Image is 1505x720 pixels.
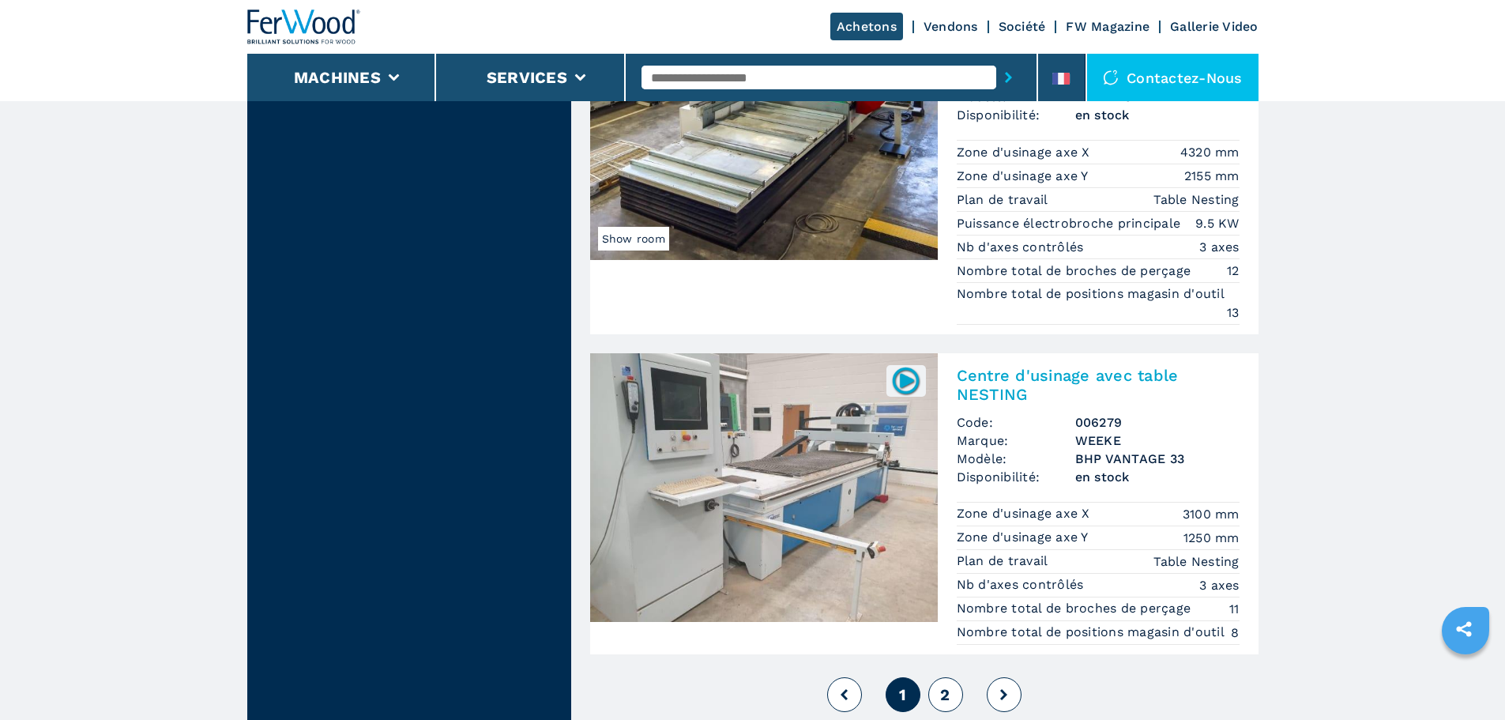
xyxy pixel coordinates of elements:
em: 13 [1227,303,1240,322]
em: 12 [1227,262,1240,280]
em: 3100 mm [1183,505,1240,523]
button: Machines [294,68,381,87]
img: 006279 [890,365,921,396]
p: Zone d'usinage axe Y [957,529,1093,546]
img: Contactez-nous [1103,70,1119,85]
a: Vendons [924,19,978,34]
iframe: Chat [1438,649,1493,708]
h3: BHP VANTAGE 33 [1075,450,1240,468]
em: 3 axes [1199,238,1240,256]
p: Zone d'usinage axe X [957,144,1094,161]
a: Gallerie Video [1170,19,1259,34]
span: Modèle: [957,450,1075,468]
em: 1250 mm [1183,529,1240,547]
p: Nombre total de broches de perçage [957,262,1195,280]
p: Nb d'axes contrôlés [957,576,1088,594]
em: 11 [1229,600,1240,618]
h3: WEEKE [1075,432,1240,450]
span: Code: [957,413,1075,432]
button: submit-button [996,59,1021,96]
a: Société [999,19,1046,34]
p: Plan de travail [957,552,1052,570]
p: Zone d'usinage axe Y [957,168,1093,185]
p: Puissance électrobroche principale [957,215,1185,232]
img: Centre d'usinage avec table NESTING WEEKE BHP VANTAGE 33 [590,353,938,622]
em: 8 [1231,624,1239,642]
em: 3 axes [1199,576,1240,594]
div: Contactez-nous [1087,54,1259,101]
span: en stock [1075,106,1240,124]
span: Disponibilité: [957,106,1075,124]
em: 9.5 KW [1195,214,1240,232]
em: Table Nesting [1153,190,1239,209]
img: Ferwood [247,9,361,44]
p: Plan de travail [957,191,1052,209]
em: 2155 mm [1184,167,1240,185]
button: Services [487,68,567,87]
p: Nombre total de positions magasin d'outil [957,285,1229,303]
p: Nombre total de positions magasin d'outil [957,624,1229,641]
a: Achetons [830,13,903,40]
span: en stock [1075,468,1240,486]
span: Show room [598,227,669,251]
span: Disponibilité: [957,468,1075,486]
p: Nombre total de broches de perçage [957,600,1195,617]
em: 4320 mm [1180,143,1240,161]
span: 2 [940,685,950,704]
button: 2 [928,677,963,712]
span: 1 [899,685,906,704]
a: sharethis [1444,609,1484,649]
p: Nb d'axes contrôlés [957,239,1088,256]
a: Centre d'usinage avec table NESTING WEEKE BHP VANTAGE 33006279Centre d'usinage avec table NESTING... [590,353,1259,654]
h2: Centre d'usinage avec table NESTING [957,366,1240,404]
button: 1 [886,677,920,712]
em: Table Nesting [1153,552,1239,571]
p: Zone d'usinage axe X [957,505,1094,522]
h3: 006279 [1075,413,1240,432]
a: FW Magazine [1066,19,1149,34]
span: Marque: [957,432,1075,450]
